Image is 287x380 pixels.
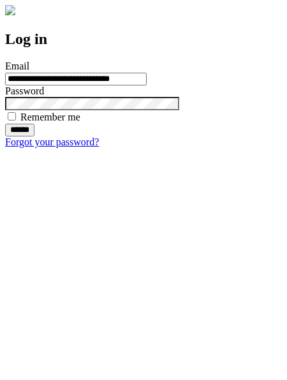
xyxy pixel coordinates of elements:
h2: Log in [5,31,282,48]
img: logo-4e3dc11c47720685a147b03b5a06dd966a58ff35d612b21f08c02c0306f2b779.png [5,5,15,15]
a: Forgot your password? [5,136,99,147]
label: Password [5,85,44,96]
label: Remember me [20,112,80,122]
label: Email [5,61,29,71]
